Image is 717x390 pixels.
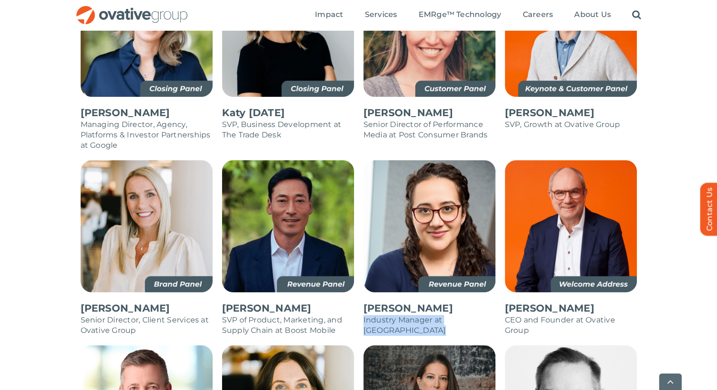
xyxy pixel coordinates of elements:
span: Careers [523,10,553,19]
a: About Us [574,10,611,20]
p: [PERSON_NAME] [81,302,213,315]
img: Melissa Medina [363,160,495,292]
a: Careers [523,10,553,20]
a: OG_Full_horizontal_RGB [75,5,189,14]
a: EMRge™ Technology [418,10,501,20]
a: Search [632,10,641,20]
img: Sean Lee – Not Final [222,160,354,292]
p: [PERSON_NAME] [505,302,637,315]
p: SVP, Business Development at The Trade Desk [222,119,354,140]
span: EMRge™ Technology [418,10,501,19]
p: Katy [DATE] [222,106,354,119]
span: Services [365,10,397,19]
p: [PERSON_NAME] [222,302,354,315]
a: Impact [315,10,343,20]
p: Senior Director of Performance Media at Post Consumer Brands [363,119,495,140]
p: [PERSON_NAME] [363,106,495,119]
p: CEO and Founder at Ovative Group [505,315,637,336]
img: Dale Nitschke [505,160,637,292]
p: Industry Manager at [GEOGRAPHIC_DATA] [363,315,495,336]
p: SVP, Growth at Ovative Group [505,119,637,130]
a: Services [365,10,397,20]
img: Bethany Hawthorne [81,160,213,292]
p: Senior Director, Client Services at Ovative Group [81,315,213,336]
p: [PERSON_NAME] [505,106,637,119]
p: [PERSON_NAME] [363,302,495,315]
p: Managing Director, Agency, Platforms & Investor Partnerships at Google [81,119,213,151]
p: SVP of Product, Marketing, and Supply Chain at Boost Mobile [222,315,354,336]
span: Impact [315,10,343,19]
span: About Us [574,10,611,19]
p: [PERSON_NAME] [81,106,213,119]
